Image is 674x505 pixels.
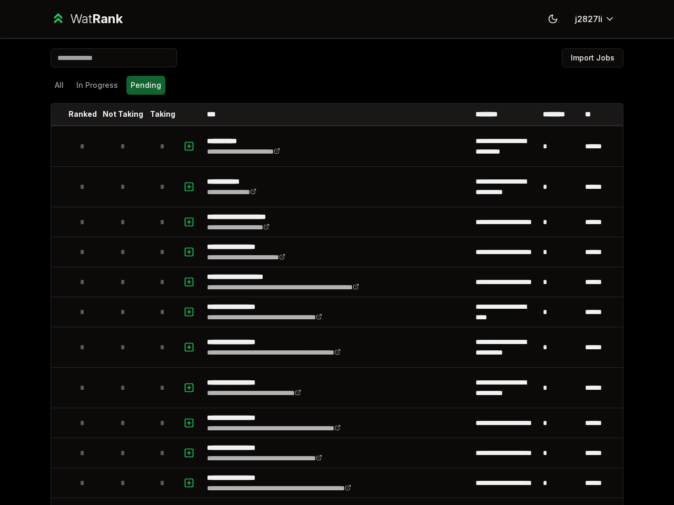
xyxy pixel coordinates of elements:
[70,11,123,27] div: Wat
[72,76,122,95] button: In Progress
[103,109,143,119] p: Not Taking
[567,9,623,28] button: j2827li
[562,48,623,67] button: Import Jobs
[51,76,68,95] button: All
[51,11,123,27] a: WatRank
[150,109,175,119] p: Taking
[126,76,165,95] button: Pending
[92,11,123,26] span: Rank
[68,109,97,119] p: Ranked
[575,13,602,25] span: j2827li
